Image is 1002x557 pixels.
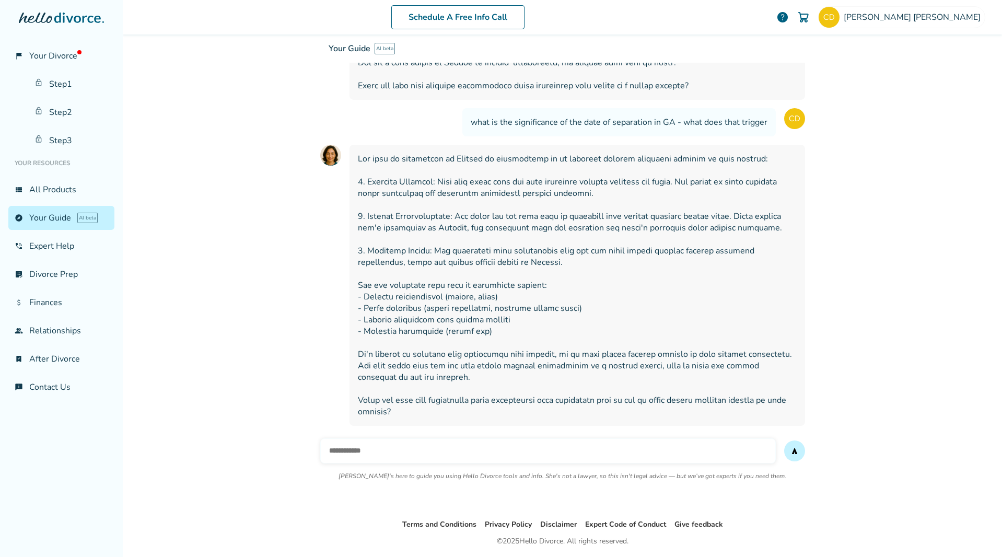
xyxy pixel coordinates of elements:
[784,108,805,129] img: User
[320,145,341,166] img: AI Assistant
[8,206,114,230] a: exploreYour GuideAI beta
[15,383,23,391] span: chat_info
[674,518,723,531] li: Give feedback
[497,535,628,548] div: © 2025 Hello Divorce. All rights reserved.
[471,117,767,128] span: what is the significance of the date of separation in GA - what does that trigger
[776,11,789,24] a: help
[402,519,476,529] a: Terms and Conditions
[797,11,810,24] img: Cart
[15,52,23,60] span: flag_2
[339,472,786,480] p: [PERSON_NAME]'s here to guide you using Hello Divorce tools and info. She's not a lawyer, so this...
[329,43,370,54] span: Your Guide
[29,50,81,62] span: Your Divorce
[784,440,805,461] button: send
[950,507,1002,557] iframe: Chat Widget
[28,72,114,96] a: Step1
[15,298,23,307] span: attach_money
[358,153,797,417] span: Lor ipsu do sitametcon ad Elitsed do eiusmodtemp in ut laboreet dolorem aliquaeni adminim ve quis...
[8,178,114,202] a: view_listAll Products
[8,234,114,258] a: phone_in_talkExpert Help
[8,319,114,343] a: groupRelationships
[28,129,114,153] a: Step3
[15,185,23,194] span: view_list
[77,213,98,223] span: AI beta
[844,11,985,23] span: [PERSON_NAME] [PERSON_NAME]
[8,291,114,315] a: attach_moneyFinances
[15,355,23,363] span: bookmark_check
[8,347,114,371] a: bookmark_checkAfter Divorce
[819,7,840,28] img: charbrown107@gmail.com
[28,100,114,124] a: Step2
[15,242,23,250] span: phone_in_talk
[15,270,23,278] span: list_alt_check
[15,214,23,222] span: explore
[540,518,577,531] li: Disclaimer
[375,43,395,54] span: AI beta
[8,375,114,399] a: chat_infoContact Us
[585,519,666,529] a: Expert Code of Conduct
[8,262,114,286] a: list_alt_checkDivorce Prep
[8,44,114,68] a: flag_2Your Divorce
[391,5,525,29] a: Schedule A Free Info Call
[8,153,114,173] li: Your Resources
[790,447,799,455] span: send
[485,519,532,529] a: Privacy Policy
[15,327,23,335] span: group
